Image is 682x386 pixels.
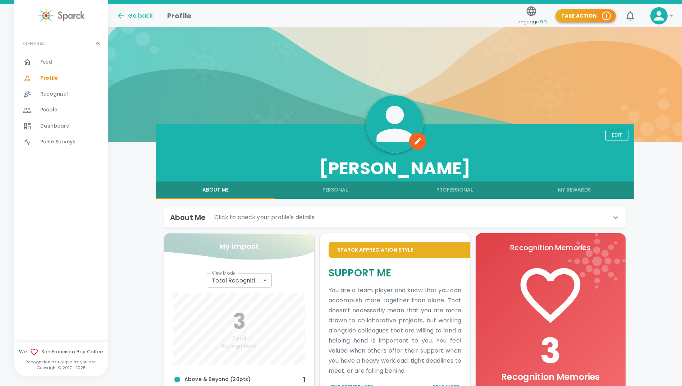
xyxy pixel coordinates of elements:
[40,59,52,66] span: Feed
[14,102,108,118] a: People
[40,106,57,114] span: People
[156,181,275,199] button: About Me
[14,118,108,134] a: Dashboard
[14,70,108,86] a: Profile
[14,54,108,70] a: Feed
[568,233,626,289] img: logo
[540,17,547,26] span: en
[14,54,108,153] div: GENERAL
[337,246,461,253] p: Sparck Appreciation Style
[513,3,550,29] button: Language:en
[40,91,68,98] span: Recognize!
[156,181,634,199] div: full width tabs
[219,240,259,252] p: My Impact
[516,17,547,27] span: Language:
[116,12,153,20] button: Go back
[329,285,461,376] p: You are a team player and know that you can accomplish more together than alone. That doesn’t nec...
[555,9,616,23] button: Take Action 1
[40,138,75,146] span: Pulse Surveys
[303,374,306,385] h6: 1
[14,7,108,24] a: Sparck logo
[484,331,617,371] h1: 3
[23,40,45,47] p: GENERAL
[167,10,191,22] h1: Profile
[14,86,108,102] a: Recognize!
[14,33,108,54] div: GENERAL
[605,12,607,19] p: 1
[207,273,271,288] div: Total Recognitions
[38,7,84,24] img: Sparck logo
[484,242,617,253] p: Recognition Memories
[170,212,206,223] h6: About Me
[14,348,108,356] span: We San Francisco Bay Coffee
[40,75,58,82] span: Profile
[395,181,514,199] button: Professional
[501,371,600,383] span: Recognition Memories
[214,213,315,222] p: Click to check your profile's details
[212,270,235,276] label: View Mode
[164,207,626,228] div: About MeClick to check your profile's details
[14,134,108,150] a: Pulse Surveys
[275,181,395,199] button: Personal
[14,365,108,371] p: Copyright © 2017 - 2025
[156,158,634,179] h3: [PERSON_NAME]
[329,266,461,280] h5: Support Me
[40,123,70,130] span: Dashboard
[14,359,108,365] p: Recognition as unique as you are!
[173,375,303,384] span: Above & Beyond (20pts)
[605,130,628,141] button: Edit
[514,181,634,199] button: My Rewards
